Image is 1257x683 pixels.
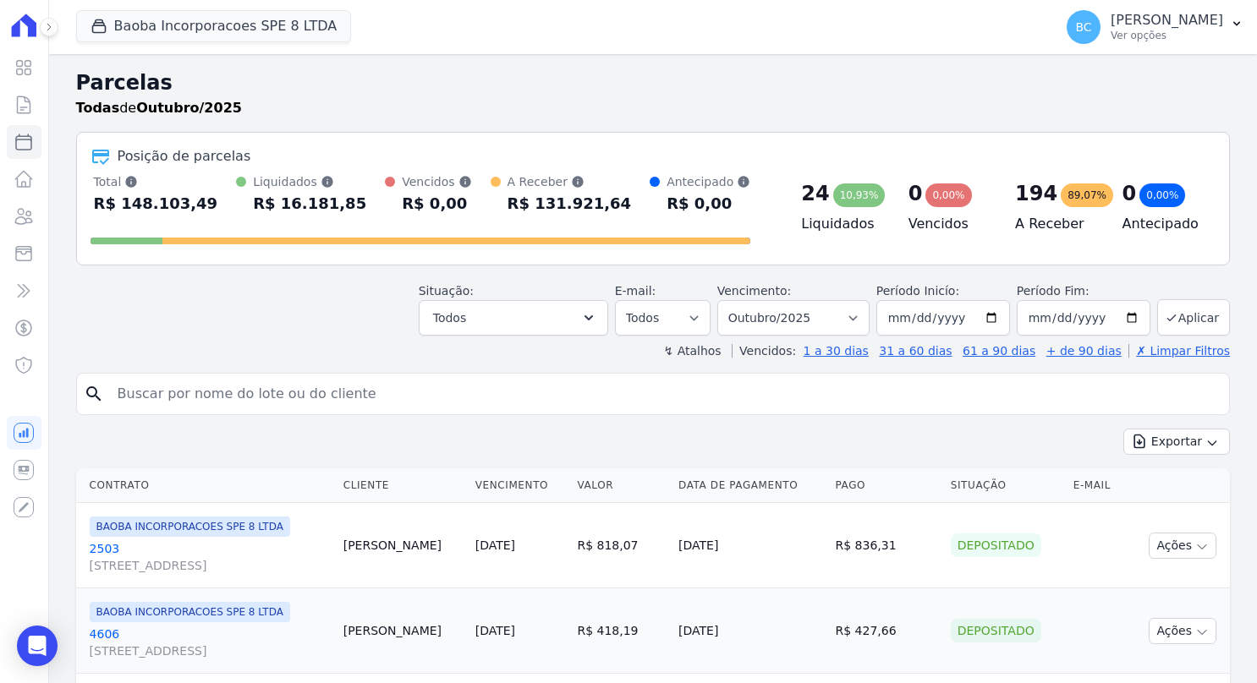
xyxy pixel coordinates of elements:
[118,146,251,167] div: Posição de parcelas
[1123,429,1230,455] button: Exportar
[1046,344,1122,358] a: + de 90 dias
[1111,29,1223,42] p: Ver opções
[76,98,242,118] p: de
[732,344,796,358] label: Vencidos:
[253,190,366,217] div: R$ 16.181,85
[337,503,469,588] td: [PERSON_NAME]
[570,588,672,674] td: R$ 418,19
[90,626,330,659] a: 4606[STREET_ADDRESS]
[1123,180,1137,207] div: 0
[475,624,515,637] a: [DATE]
[1128,344,1230,358] a: ✗ Limpar Filtros
[951,533,1041,557] div: Depositado
[833,183,886,207] div: 10,93%
[433,308,466,328] span: Todos
[402,190,471,217] div: R$ 0,00
[84,384,104,404] i: search
[419,300,608,336] button: Todos
[90,516,290,537] span: BAOBA INCORPORACOES SPE 8 LTDA
[829,503,944,588] td: R$ 836,31
[1015,180,1057,207] div: 194
[570,503,672,588] td: R$ 818,07
[90,602,290,622] span: BAOBA INCORPORACOES SPE 8 LTDA
[801,180,829,207] div: 24
[717,284,791,298] label: Vencimento:
[663,344,721,358] label: ↯ Atalhos
[76,10,352,42] button: Baoba Incorporacoes SPE 8 LTDA
[908,180,923,207] div: 0
[1123,214,1202,234] h4: Antecipado
[90,540,330,574] a: 2503[STREET_ADDRESS]
[469,468,571,503] th: Vencimento
[667,173,750,190] div: Antecipado
[804,344,869,358] a: 1 a 30 dias
[1076,21,1092,33] span: BC
[963,344,1035,358] a: 61 a 90 dias
[107,377,1222,411] input: Buscar por nome do lote ou do cliente
[1149,533,1216,559] button: Ações
[17,626,58,666] div: Open Intercom Messenger
[876,284,959,298] label: Período Inicío:
[90,557,330,574] span: [STREET_ADDRESS]
[94,190,218,217] div: R$ 148.103,49
[672,503,828,588] td: [DATE]
[337,588,469,674] td: [PERSON_NAME]
[1157,299,1230,336] button: Aplicar
[508,190,632,217] div: R$ 131.921,64
[508,173,632,190] div: A Receber
[1053,3,1257,51] button: BC [PERSON_NAME] Ver opções
[1149,618,1216,644] button: Ações
[1061,183,1113,207] div: 89,07%
[667,190,750,217] div: R$ 0,00
[76,68,1230,98] h2: Parcelas
[76,100,120,116] strong: Todas
[829,468,944,503] th: Pago
[1017,282,1150,300] label: Período Fim:
[402,173,471,190] div: Vencidos
[672,588,828,674] td: [DATE]
[879,344,952,358] a: 31 a 60 dias
[1015,214,1095,234] h4: A Receber
[944,468,1067,503] th: Situação
[94,173,218,190] div: Total
[801,214,881,234] h4: Liquidados
[475,538,515,552] a: [DATE]
[253,173,366,190] div: Liquidados
[672,468,828,503] th: Data de Pagamento
[1067,468,1127,503] th: E-mail
[90,642,330,659] span: [STREET_ADDRESS]
[829,588,944,674] td: R$ 427,66
[570,468,672,503] th: Valor
[419,284,474,298] label: Situação:
[76,468,337,503] th: Contrato
[136,100,242,116] strong: Outubro/2025
[1111,12,1223,29] p: [PERSON_NAME]
[337,468,469,503] th: Cliente
[1139,183,1185,207] div: 0,00%
[925,183,971,207] div: 0,00%
[951,619,1041,642] div: Depositado
[615,284,656,298] label: E-mail:
[908,214,988,234] h4: Vencidos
